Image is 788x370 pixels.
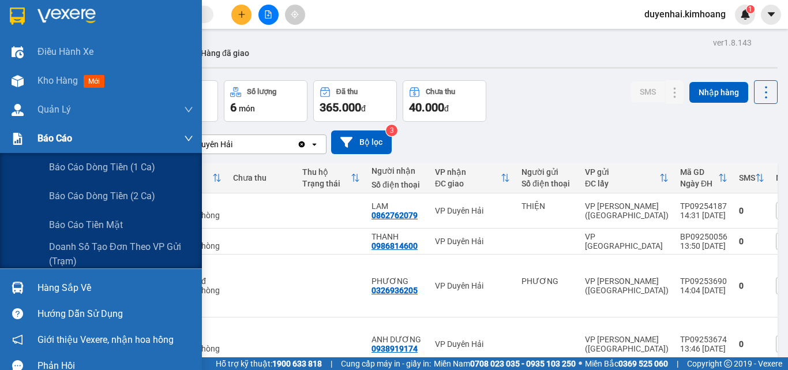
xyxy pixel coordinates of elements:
[12,282,24,294] img: warehouse-icon
[37,44,93,59] span: Điều hành xe
[739,173,755,182] div: SMS
[238,10,246,18] span: plus
[372,241,418,251] div: 0986814600
[521,276,573,286] div: PHƯƠNG
[372,286,418,295] div: 0326936205
[37,332,174,347] span: Giới thiệu Vexere, nhận hoa hồng
[239,104,255,113] span: món
[320,100,361,114] span: 365.000
[291,10,299,18] span: aim
[302,179,351,188] div: Trạng thái
[37,102,71,117] span: Quản Lý
[49,240,193,268] span: Doanh số tạo đơn theo VP gửi (trạm)
[409,100,444,114] span: 40.000
[285,5,305,25] button: aim
[297,163,366,193] th: Toggle SortBy
[231,5,252,25] button: plus
[234,139,235,150] input: Selected VP Duyên Hải.
[680,335,727,344] div: TP09253674
[470,359,576,368] strong: 0708 023 035 - 0935 103 250
[184,105,193,114] span: down
[372,180,423,189] div: Số điện thoại
[233,173,291,182] div: Chưa thu
[372,335,423,344] div: ANH DƯƠNG
[724,360,732,368] span: copyright
[386,125,397,136] sup: 3
[585,276,669,295] div: VP [PERSON_NAME] ([GEOGRAPHIC_DATA])
[302,167,351,177] div: Thu hộ
[341,357,431,370] span: Cung cấp máy in - giấy in:
[313,80,397,122] button: Đã thu365.000đ
[12,133,24,145] img: solution-icon
[674,163,733,193] th: Toggle SortBy
[733,163,770,193] th: Toggle SortBy
[521,167,573,177] div: Người gửi
[444,104,449,113] span: đ
[680,232,727,241] div: BP09250056
[435,206,510,215] div: VP Duyên Hải
[521,201,573,211] div: THIỆN
[372,201,423,211] div: LAM
[336,88,358,96] div: Đã thu
[739,339,764,349] div: 0
[739,237,764,246] div: 0
[579,163,674,193] th: Toggle SortBy
[739,281,764,290] div: 0
[713,36,752,49] div: ver 1.8.143
[37,131,72,145] span: Báo cáo
[49,189,155,203] span: Báo cáo dòng tiền (2 ca)
[12,308,23,319] span: question-circle
[372,276,423,286] div: PHƯƠNG
[585,357,668,370] span: Miền Bắc
[746,5,755,13] sup: 1
[372,344,418,353] div: 0938919174
[689,82,748,103] button: Nhập hàng
[635,7,735,21] span: duyenhai.kimhoang
[435,179,501,188] div: ĐC giao
[84,75,104,88] span: mới
[585,201,669,220] div: VP [PERSON_NAME] ([GEOGRAPHIC_DATA])
[224,80,307,122] button: Số lượng6món
[264,10,272,18] span: file-add
[361,104,366,113] span: đ
[184,134,193,143] span: down
[429,163,516,193] th: Toggle SortBy
[435,281,510,290] div: VP Duyên Hải
[618,359,668,368] strong: 0369 525 060
[310,140,319,149] svg: open
[12,334,23,345] span: notification
[426,88,455,96] div: Chưa thu
[297,140,306,149] svg: Clear value
[435,167,501,177] div: VP nhận
[258,5,279,25] button: file-add
[585,167,659,177] div: VP gửi
[680,276,727,286] div: TP09253690
[740,9,751,20] img: icon-new-feature
[680,201,727,211] div: TP09254187
[216,357,322,370] span: Hỗ trợ kỹ thuật:
[680,241,727,251] div: 13:50 [DATE]
[37,279,193,297] div: Hàng sắp về
[184,139,232,150] div: VP Duyên Hải
[247,88,276,96] div: Số lượng
[49,218,123,232] span: Báo cáo tiền mặt
[585,179,659,188] div: ĐC lấy
[12,46,24,58] img: warehouse-icon
[739,206,764,215] div: 0
[435,339,510,349] div: VP Duyên Hải
[331,357,332,370] span: |
[331,130,392,154] button: Bộ lọc
[680,211,727,220] div: 14:31 [DATE]
[230,100,237,114] span: 6
[761,5,781,25] button: caret-down
[585,232,669,251] div: VP [GEOGRAPHIC_DATA]
[372,232,423,241] div: THANH
[579,361,582,366] span: ⚪️
[677,357,678,370] span: |
[10,8,25,25] img: logo-vxr
[12,104,24,116] img: warehouse-icon
[435,237,510,246] div: VP Duyên Hải
[680,179,718,188] div: Ngày ĐH
[49,160,155,174] span: Báo cáo dòng tiền (1 ca)
[434,357,576,370] span: Miền Nam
